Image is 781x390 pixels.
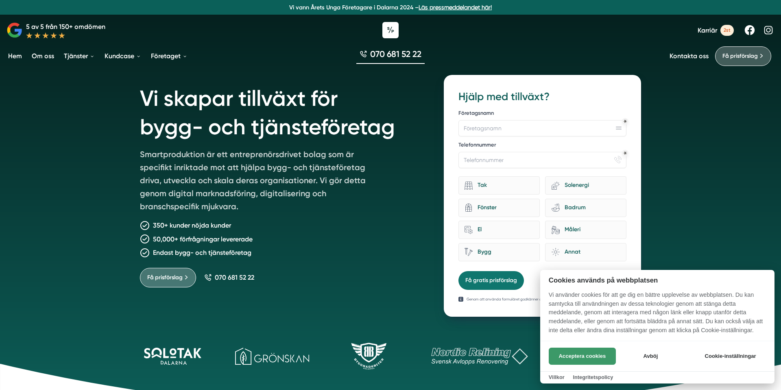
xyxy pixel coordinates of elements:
button: Avböj [618,348,683,365]
button: Cookie-inställningar [695,348,766,365]
h2: Cookies används på webbplatsen [540,276,774,284]
a: Villkor [549,374,565,380]
a: Integritetspolicy [573,374,613,380]
p: Vi använder cookies för att ge dig en bättre upplevelse av webbplatsen. Du kan samtycka till anvä... [540,291,774,340]
button: Acceptera cookies [549,348,616,365]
